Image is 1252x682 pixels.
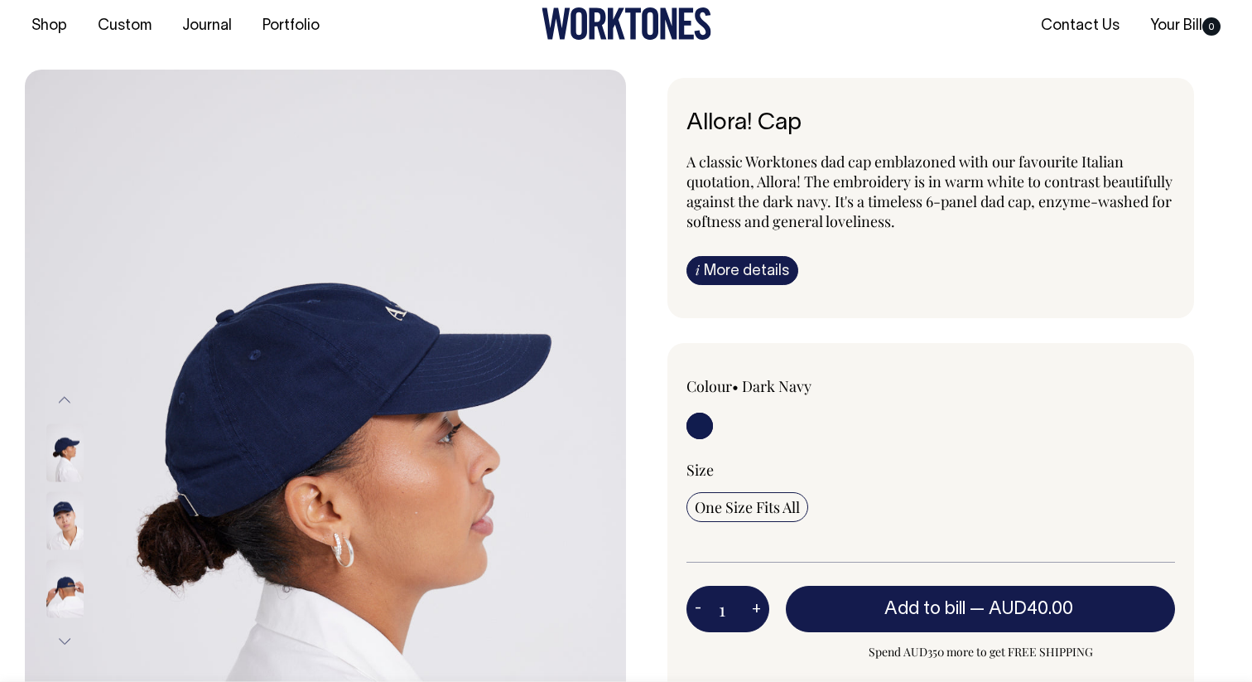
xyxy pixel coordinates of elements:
h1: Allora! Cap [686,111,1175,137]
button: Previous [52,382,77,419]
span: 0 [1202,17,1221,36]
img: dark-navy [46,424,84,482]
a: Contact Us [1034,12,1126,40]
span: — [970,601,1077,617]
img: dark-navy [46,560,84,618]
div: Colour [686,376,882,396]
span: • [732,376,739,396]
span: Add to bill [884,601,965,617]
button: Next [52,623,77,660]
p: A classic Worktones dad cap emblazoned with our favourite Italian quotation, Allora! The embroide... [686,152,1175,231]
button: - [686,593,710,626]
div: Size [686,460,1175,480]
a: Your Bill0 [1144,12,1227,40]
span: AUD40.00 [989,601,1073,617]
input: One Size Fits All [686,492,808,522]
button: Add to bill —AUD40.00 [786,586,1175,632]
img: dark-navy [46,492,84,550]
label: Dark Navy [742,376,811,396]
a: Journal [176,12,238,40]
a: iMore details [686,256,798,285]
a: Shop [25,12,74,40]
span: Spend AUD350 more to get FREE SHIPPING [786,642,1175,662]
a: Custom [91,12,158,40]
span: One Size Fits All [695,497,800,517]
a: Portfolio [256,12,326,40]
button: + [744,593,769,626]
span: i [696,261,700,278]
